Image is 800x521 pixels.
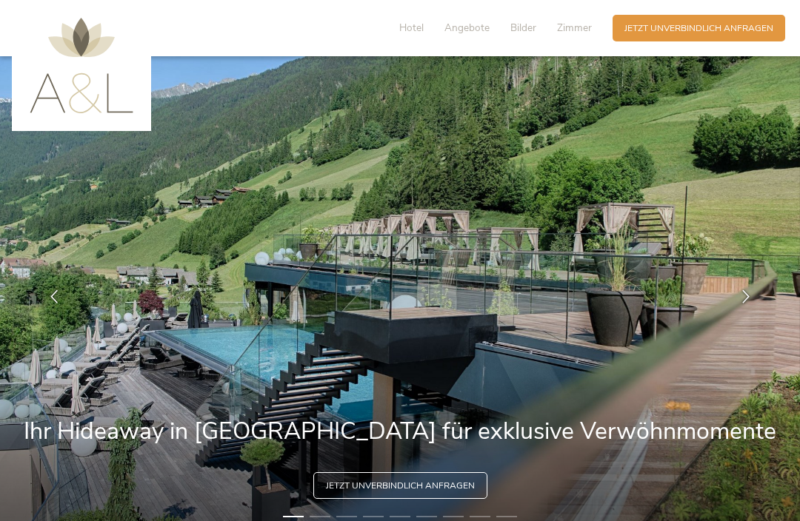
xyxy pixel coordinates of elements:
span: Angebote [444,21,490,35]
img: AMONTI & LUNARIS Wellnessresort [30,18,133,113]
span: Zimmer [557,21,592,35]
span: Jetzt unverbindlich anfragen [624,22,773,35]
span: Bilder [510,21,536,35]
span: Jetzt unverbindlich anfragen [326,480,475,492]
span: Hotel [399,21,424,35]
